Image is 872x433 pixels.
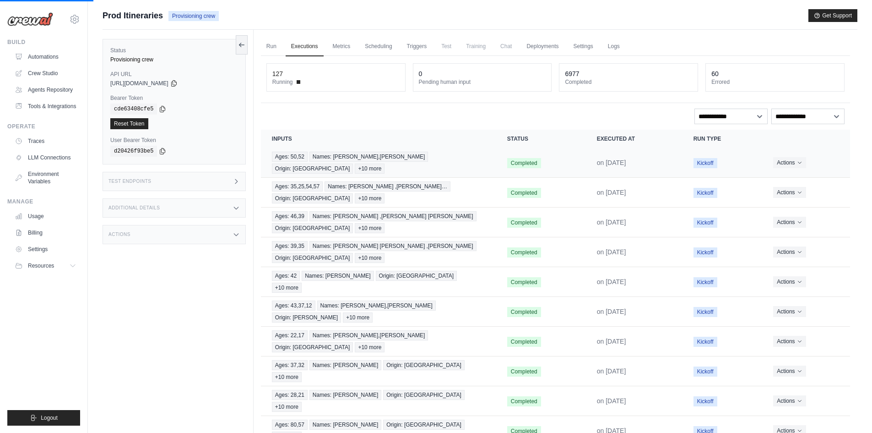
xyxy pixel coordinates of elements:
span: Origin: [GEOGRAPHIC_DATA] [376,271,457,281]
span: Origin: [GEOGRAPHIC_DATA] [383,360,465,370]
span: Kickoff [693,396,717,406]
span: Provisioning crew [168,11,219,21]
span: Resources [28,262,54,269]
span: Names: [PERSON_NAME] [PERSON_NAME] ,[PERSON_NAME] [309,241,477,251]
span: Ages: 80,57 [272,420,308,430]
a: Settings [568,37,598,56]
span: Origin: [GEOGRAPHIC_DATA] [383,420,465,430]
a: View execution details for Ages [272,211,485,233]
label: API URL [110,71,238,78]
div: 127 [272,69,283,78]
span: Kickoff [693,158,717,168]
a: View execution details for Ages [272,301,485,323]
a: Traces [11,134,80,148]
div: 60 [711,69,719,78]
span: Kickoff [693,188,717,198]
dt: Errored [711,78,839,86]
span: Ages: 46,39 [272,211,308,221]
button: Logout [7,410,80,426]
a: Deployments [521,37,564,56]
th: Executed at [586,130,682,148]
label: Bearer Token [110,94,238,102]
span: Names: [PERSON_NAME],[PERSON_NAME] [317,301,436,311]
span: Origin: [GEOGRAPHIC_DATA] [272,223,353,233]
span: Kickoff [693,307,717,317]
dt: Completed [565,78,692,86]
div: Provisioning crew [110,56,238,63]
div: Widget de chat [826,389,872,433]
span: Logout [41,414,58,422]
button: Actions for execution [773,217,806,228]
span: Names: [PERSON_NAME] [309,360,381,370]
span: Names: [PERSON_NAME] ,[PERSON_NAME]… [325,181,450,192]
span: Ages: 43,37,12 [272,301,315,311]
span: Kickoff [693,277,717,287]
span: [URL][DOMAIN_NAME] [110,80,168,87]
button: Get Support [808,9,857,22]
span: +10 more [272,402,302,412]
dt: Pending human input [419,78,546,86]
a: Tools & Integrations [11,99,80,114]
span: Origin: [GEOGRAPHIC_DATA] [272,193,353,203]
span: Test [436,37,457,55]
a: View execution details for Ages [272,181,485,203]
span: Completed [507,158,541,168]
span: Ages: 42 [272,271,300,281]
button: Actions for execution [773,187,806,198]
time: September 27, 2025 at 20:52 CEST [597,367,626,375]
span: Origin: [GEOGRAPHIC_DATA] [272,164,353,174]
span: Names: [PERSON_NAME] ,[PERSON_NAME] [PERSON_NAME] [309,211,477,221]
span: Ages: 22,17 [272,330,308,340]
h3: Additional Details [108,205,160,211]
a: View execution details for Ages [272,271,485,293]
span: Running [272,78,293,86]
a: View execution details for Ages [272,390,485,412]
a: Agents Repository [11,82,80,97]
a: Usage [11,209,80,224]
a: View execution details for Ages [272,152,485,174]
span: Ages: 39,35 [272,241,308,251]
code: d20426f93be5 [110,146,157,157]
a: Run [261,37,282,56]
label: Status [110,47,238,54]
span: Names: [PERSON_NAME] [309,420,381,430]
span: Completed [507,337,541,347]
span: Origin: [GEOGRAPHIC_DATA] [272,342,353,352]
h3: Actions [108,232,130,237]
span: Kickoff [693,218,717,228]
button: Actions for execution [773,366,806,377]
a: Logs [602,37,625,56]
a: Environment Variables [11,167,80,189]
button: Actions for execution [773,336,806,347]
button: Actions for execution [773,247,806,258]
time: September 27, 2025 at 20:19 CEST [597,397,626,405]
span: +10 more [355,223,385,233]
span: Kickoff [693,337,717,347]
span: Ages: 35,25,54,57 [272,181,323,192]
span: Completed [507,307,541,317]
div: Build [7,38,80,46]
span: Prod Itineraries [103,9,163,22]
code: cde63408cfe5 [110,104,157,115]
span: Origin: [PERSON_NAME] [272,312,341,323]
a: Settings [11,242,80,257]
time: September 28, 2025 at 18:55 CEST [597,278,626,285]
span: +10 more [355,193,385,203]
span: +10 more [355,164,385,174]
a: Automations [11,49,80,64]
a: LLM Connections [11,150,80,165]
span: +10 more [272,283,302,293]
a: View execution details for Ages [272,241,485,263]
button: Actions for execution [773,276,806,287]
span: Names: [PERSON_NAME],[PERSON_NAME] [309,152,428,162]
div: 6977 [565,69,579,78]
span: Kickoff [693,367,717,377]
button: Actions for execution [773,157,806,168]
span: Ages: 50,52 [272,152,308,162]
span: Completed [507,277,541,287]
a: Scheduling [359,37,397,56]
th: Status [496,130,586,148]
time: September 28, 2025 at 18:55 CEST [597,248,626,256]
th: Inputs [261,130,496,148]
th: Run Type [682,130,763,148]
